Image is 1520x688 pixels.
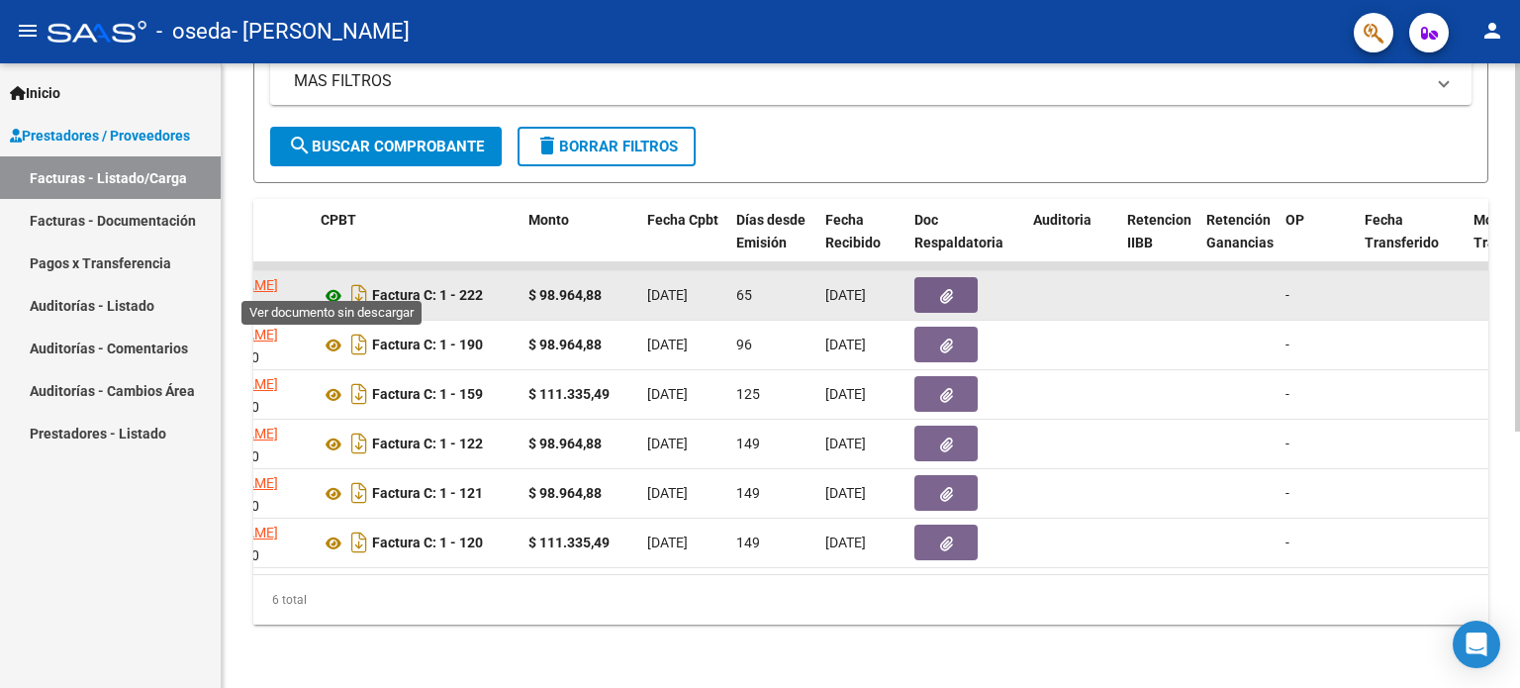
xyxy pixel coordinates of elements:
i: Descargar documento [346,527,372,558]
span: - oseda [156,10,232,53]
button: Borrar Filtros [518,127,696,166]
mat-icon: person [1480,19,1504,43]
strong: $ 111.335,49 [528,535,610,550]
datatable-header-cell: Retencion IIBB [1119,199,1198,286]
i: Descargar documento [346,378,372,410]
span: [DATE] [647,436,688,451]
span: [DATE] [825,287,866,303]
strong: Factura C: 1 - 190 [372,338,483,353]
mat-panel-title: MAS FILTROS [294,70,1424,92]
strong: $ 111.335,49 [528,386,610,402]
strong: Factura C: 1 - 159 [372,387,483,403]
mat-icon: delete [535,134,559,157]
i: Descargar documento [346,279,372,311]
datatable-header-cell: Doc Respaldatoria [906,199,1025,286]
span: - [1285,485,1289,501]
span: Monto [528,212,569,228]
strong: Factura C: 1 - 121 [372,486,483,502]
datatable-header-cell: OP [1278,199,1357,286]
span: - [1285,436,1289,451]
datatable-header-cell: Días desde Emisión [728,199,817,286]
span: Razón Social [172,212,254,228]
strong: Factura C: 1 - 122 [372,437,483,452]
span: Fecha Cpbt [647,212,718,228]
strong: $ 98.964,88 [528,287,602,303]
span: Auditoria [1033,212,1092,228]
span: - [1285,386,1289,402]
span: [DATE] [647,337,688,352]
span: [DATE] [825,485,866,501]
datatable-header-cell: CPBT [313,199,521,286]
span: Fecha Transferido [1365,212,1439,250]
datatable-header-cell: Monto [521,199,639,286]
span: Borrar Filtros [535,138,678,155]
span: Prestadores / Proveedores [10,125,190,147]
mat-icon: menu [16,19,40,43]
datatable-header-cell: Fecha Recibido [817,199,906,286]
span: Días desde Emisión [736,212,806,250]
button: Buscar Comprobante [270,127,502,166]
span: 149 [736,436,760,451]
span: [DATE] [647,386,688,402]
span: OP [1285,212,1304,228]
span: 149 [736,485,760,501]
mat-expansion-panel-header: MAS FILTROS [270,57,1472,105]
div: Open Intercom Messenger [1453,621,1500,668]
span: CPBT [321,212,356,228]
span: - [PERSON_NAME] [232,10,410,53]
span: [DATE] [825,386,866,402]
span: Doc Respaldatoria [914,212,1003,250]
span: 149 [736,535,760,550]
strong: $ 98.964,88 [528,337,602,352]
span: Inicio [10,82,60,104]
span: [DATE] [647,287,688,303]
span: - [1285,535,1289,550]
datatable-header-cell: Retención Ganancias [1198,199,1278,286]
i: Descargar documento [346,477,372,509]
i: Descargar documento [346,428,372,459]
span: Retencion IIBB [1127,212,1191,250]
datatable-header-cell: Auditoria [1025,199,1119,286]
span: - [1285,337,1289,352]
i: Descargar documento [346,329,372,360]
span: 96 [736,337,752,352]
span: [DATE] [825,337,866,352]
strong: Factura C: 1 - 222 [372,288,483,304]
span: [DATE] [647,535,688,550]
span: Fecha Recibido [825,212,881,250]
span: - [1285,287,1289,303]
span: [DATE] [825,436,866,451]
strong: $ 98.964,88 [528,436,602,451]
span: 125 [736,386,760,402]
div: 6 total [253,575,1488,625]
span: [DATE] [647,485,688,501]
span: Retención Ganancias [1206,212,1274,250]
strong: Factura C: 1 - 120 [372,536,483,551]
datatable-header-cell: Fecha Transferido [1357,199,1466,286]
mat-icon: search [288,134,312,157]
span: 65 [736,287,752,303]
span: [DATE] [825,535,866,550]
strong: $ 98.964,88 [528,485,602,501]
datatable-header-cell: Fecha Cpbt [639,199,728,286]
span: Buscar Comprobante [288,138,484,155]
